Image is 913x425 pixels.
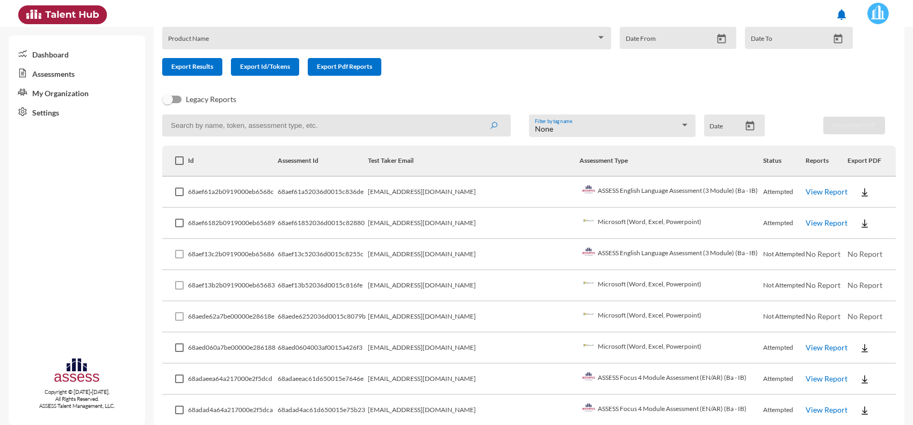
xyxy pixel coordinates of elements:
[188,177,277,208] td: 68aef61a2b0919000eb6568c
[763,270,806,301] td: Not Attempted
[188,301,277,333] td: 68aede62a7be00000e28618e
[829,33,847,45] button: Open calendar
[579,364,763,395] td: ASSESS Focus 4 Module Assessment (EN/AR) (Ba - IB)
[847,249,882,258] span: No Report
[9,63,145,83] a: Assessments
[806,218,847,227] a: View Report
[317,62,372,70] span: Export Pdf Reports
[162,58,222,76] button: Export Results
[278,301,368,333] td: 68aede6252036d0015c8079b
[763,177,806,208] td: Attempted
[763,239,806,270] td: Not Attempted
[53,357,101,386] img: assesscompany-logo.png
[9,388,145,409] p: Copyright © [DATE]-[DATE]. All Rights Reserved. ASSESS Talent Management, LLC.
[9,44,145,63] a: Dashboard
[806,374,847,383] a: View Report
[847,312,882,321] span: No Report
[186,93,236,106] span: Legacy Reports
[579,301,763,333] td: Microsoft (Word, Excel, Powerpoint)
[579,270,763,301] td: Microsoft (Word, Excel, Powerpoint)
[763,208,806,239] td: Attempted
[579,208,763,239] td: Microsoft (Word, Excel, Powerpoint)
[806,187,847,196] a: View Report
[171,62,213,70] span: Export Results
[368,239,579,270] td: [EMAIL_ADDRESS][DOMAIN_NAME]
[741,120,759,132] button: Open calendar
[278,333,368,364] td: 68aed0604003af0015a426f3
[188,270,277,301] td: 68aef13b2b0919000eb65683
[162,114,511,136] input: Search by name, token, assessment type, etc.
[240,62,290,70] span: Export Id/Tokens
[368,270,579,301] td: [EMAIL_ADDRESS][DOMAIN_NAME]
[823,117,885,134] button: Download PDF
[231,58,299,76] button: Export Id/Tokens
[835,8,848,21] mat-icon: notifications
[368,177,579,208] td: [EMAIL_ADDRESS][DOMAIN_NAME]
[368,146,579,177] th: Test Taker Email
[188,333,277,364] td: 68aed060a7be00000e286188
[368,301,579,333] td: [EMAIL_ADDRESS][DOMAIN_NAME]
[9,102,145,121] a: Settings
[712,33,731,45] button: Open calendar
[278,177,368,208] td: 68aef61a52036d0015c836de
[188,146,277,177] th: Id
[368,364,579,395] td: [EMAIL_ADDRESS][DOMAIN_NAME]
[806,146,848,177] th: Reports
[763,146,806,177] th: Status
[278,364,368,395] td: 68adaeeac61d650015e7646e
[579,177,763,208] td: ASSESS English Language Assessment (3 Module) (Ba - IB)
[278,239,368,270] td: 68aef13c52036d0015c8255c
[806,405,847,414] a: View Report
[278,208,368,239] td: 68aef61852036d0015c82880
[763,364,806,395] td: Attempted
[579,239,763,270] td: ASSESS English Language Assessment (3 Module) (Ba - IB)
[308,58,381,76] button: Export Pdf Reports
[806,312,840,321] span: No Report
[763,301,806,333] td: Not Attempted
[188,364,277,395] td: 68adaeea64a217000e2f5dcd
[188,208,277,239] td: 68aef6182b0919000eb65689
[806,249,840,258] span: No Report
[806,280,840,290] span: No Report
[763,333,806,364] td: Attempted
[278,270,368,301] td: 68aef13b52036d0015c816fe
[832,121,876,129] span: Download PDF
[9,83,145,102] a: My Organization
[368,208,579,239] td: [EMAIL_ADDRESS][DOMAIN_NAME]
[535,124,553,133] span: None
[847,146,896,177] th: Export PDF
[188,239,277,270] td: 68aef13c2b0919000eb65686
[278,146,368,177] th: Assessment Id
[579,333,763,364] td: Microsoft (Word, Excel, Powerpoint)
[368,333,579,364] td: [EMAIL_ADDRESS][DOMAIN_NAME]
[847,280,882,290] span: No Report
[579,146,763,177] th: Assessment Type
[806,343,847,352] a: View Report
